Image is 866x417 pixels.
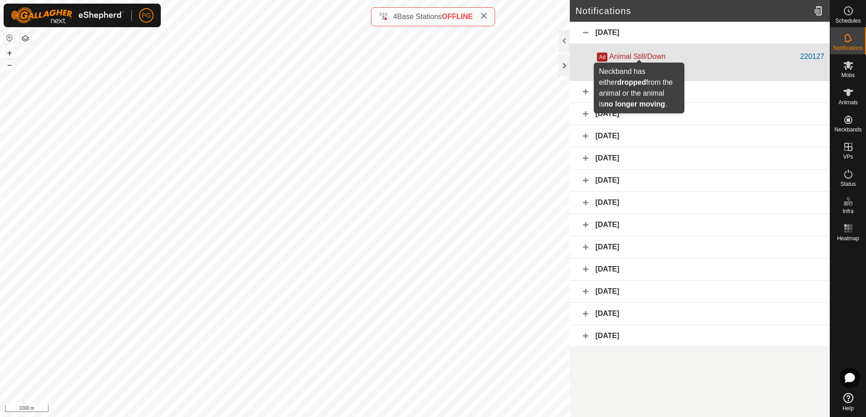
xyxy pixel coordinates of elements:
[597,53,607,62] span: Ad
[570,81,830,103] div: [DATE]
[4,59,15,70] button: –
[570,325,830,347] div: [DATE]
[570,170,830,192] div: [DATE]
[843,154,853,160] span: VPs
[834,127,861,132] span: Neckbands
[835,18,861,24] span: Schedules
[249,405,283,413] a: Privacy Policy
[570,192,830,214] div: [DATE]
[800,51,824,62] div: 220127
[837,236,859,241] span: Heatmap
[442,13,473,20] span: OFFLINE
[842,208,853,214] span: Infra
[840,181,856,187] span: Status
[570,103,830,125] div: [DATE]
[570,281,830,303] div: [DATE]
[609,53,665,60] span: Animal Still/Down
[833,45,863,51] span: Notifications
[838,100,858,105] span: Animals
[570,214,830,236] div: [DATE]
[842,406,854,411] span: Help
[4,33,15,44] button: Reset Map
[142,11,151,20] span: PG
[597,64,623,72] div: 14 hrs ago
[294,405,321,413] a: Contact Us
[570,147,830,170] div: [DATE]
[842,73,855,78] span: Mobs
[4,48,15,58] button: +
[570,236,830,258] div: [DATE]
[20,33,31,44] button: Map Layers
[830,389,866,415] a: Help
[393,13,397,20] span: 4
[570,22,830,44] div: [DATE]
[397,13,442,20] span: Base Stations
[570,258,830,281] div: [DATE]
[11,7,124,24] img: Gallagher Logo
[575,5,810,16] h2: Notifications
[570,125,830,147] div: [DATE]
[570,303,830,325] div: [DATE]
